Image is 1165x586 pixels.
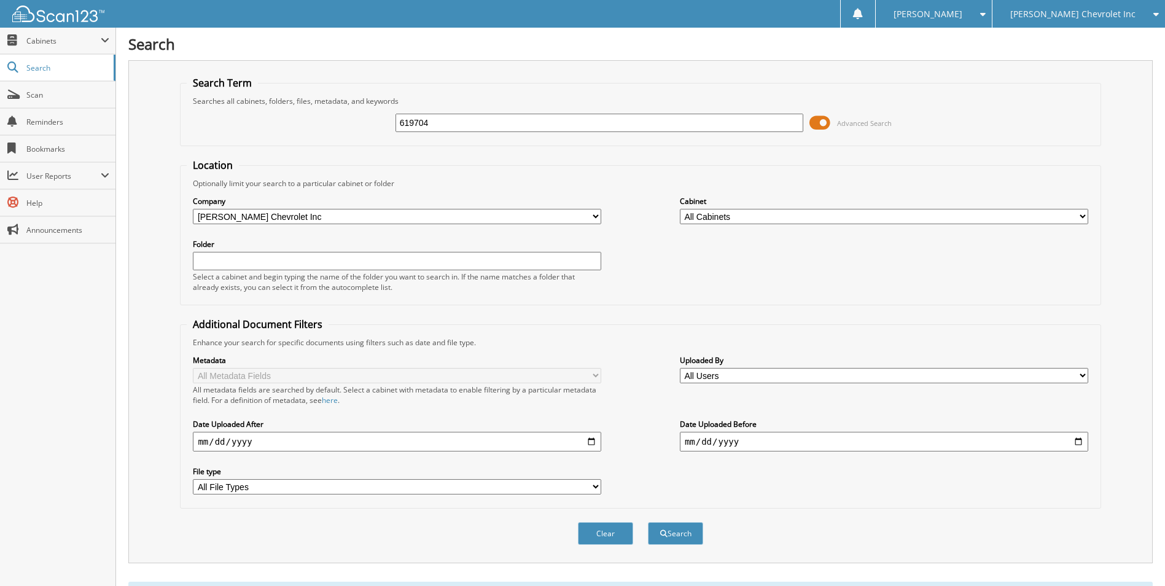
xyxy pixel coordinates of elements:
[26,90,109,100] span: Scan
[837,119,892,128] span: Advanced Search
[187,178,1094,189] div: Optionally limit your search to a particular cabinet or folder
[12,6,104,22] img: scan123-logo-white.svg
[578,522,633,545] button: Clear
[193,432,601,451] input: start
[26,36,101,46] span: Cabinets
[1104,527,1165,586] iframe: Chat Widget
[187,76,258,90] legend: Search Term
[26,225,109,235] span: Announcements
[680,419,1088,429] label: Date Uploaded Before
[193,466,601,477] label: File type
[26,63,107,73] span: Search
[193,239,601,249] label: Folder
[193,196,601,206] label: Company
[26,171,101,181] span: User Reports
[648,522,703,545] button: Search
[1010,10,1136,18] span: [PERSON_NAME] Chevrolet Inc
[26,198,109,208] span: Help
[193,272,601,292] div: Select a cabinet and begin typing the name of the folder you want to search in. If the name match...
[187,158,239,172] legend: Location
[680,432,1088,451] input: end
[193,385,601,405] div: All metadata fields are searched by default. Select a cabinet with metadata to enable filtering b...
[680,355,1088,365] label: Uploaded By
[128,34,1153,54] h1: Search
[193,419,601,429] label: Date Uploaded After
[26,144,109,154] span: Bookmarks
[187,318,329,331] legend: Additional Document Filters
[894,10,962,18] span: [PERSON_NAME]
[680,196,1088,206] label: Cabinet
[26,117,109,127] span: Reminders
[322,395,338,405] a: here
[193,355,601,365] label: Metadata
[187,96,1094,106] div: Searches all cabinets, folders, files, metadata, and keywords
[187,337,1094,348] div: Enhance your search for specific documents using filters such as date and file type.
